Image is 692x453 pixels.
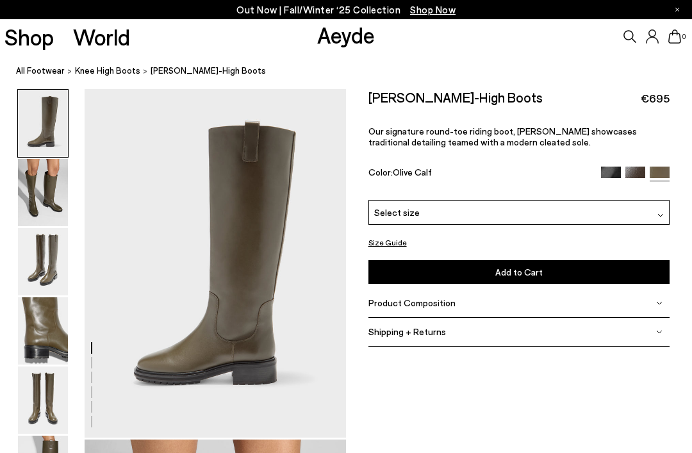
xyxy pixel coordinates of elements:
span: €695 [641,90,670,106]
img: svg%3E [657,212,664,218]
img: Henry Knee-High Boots - Image 2 [18,159,68,226]
span: Select size [374,206,420,219]
a: World [73,26,130,48]
div: Color: [368,167,591,181]
a: Shop [4,26,54,48]
button: Add to Cart [368,260,670,284]
span: Olive Calf [393,167,432,177]
p: Out Now | Fall/Winter ‘25 Collection [236,2,456,18]
p: Our signature round-toe riding boot, [PERSON_NAME] showcases traditional detailing teamed with a ... [368,126,670,147]
span: [PERSON_NAME]-High Boots [151,64,266,78]
img: Henry Knee-High Boots - Image 5 [18,367,68,434]
h2: [PERSON_NAME]-High Boots [368,89,543,105]
img: Henry Knee-High Boots - Image 4 [18,297,68,365]
img: svg%3E [656,329,663,335]
span: knee high boots [75,65,140,76]
img: Henry Knee-High Boots - Image 3 [18,228,68,295]
span: Add to Cart [495,267,543,277]
img: svg%3E [656,300,663,306]
span: Navigate to /collections/new-in [410,4,456,15]
span: Shipping + Returns [368,326,446,337]
img: Henry Knee-High Boots - Image 1 [18,90,68,157]
button: Size Guide [368,235,407,251]
a: All Footwear [16,64,65,78]
a: Aeyde [317,21,375,48]
a: knee high boots [75,64,140,78]
a: 0 [668,29,681,44]
span: Product Composition [368,297,456,308]
nav: breadcrumb [16,54,692,89]
span: 0 [681,33,688,40]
